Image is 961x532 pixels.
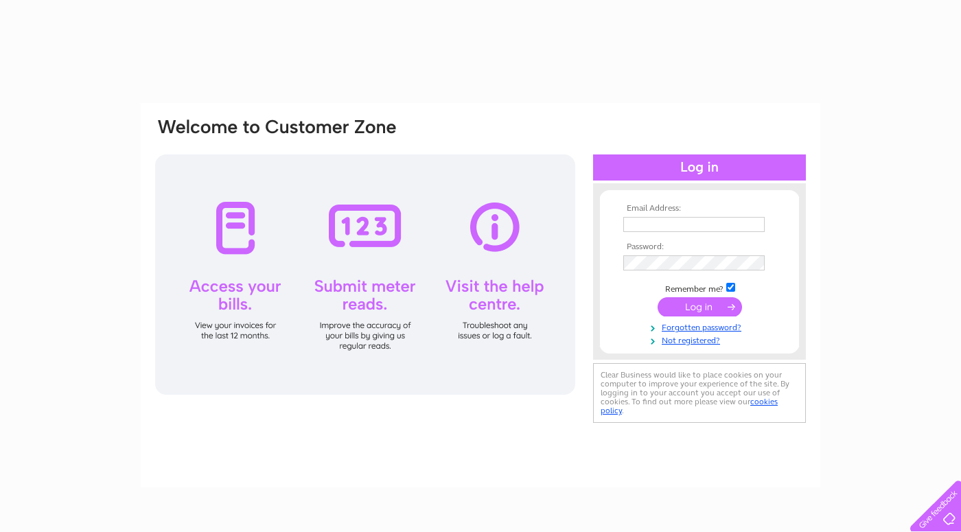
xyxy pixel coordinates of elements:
a: Forgotten password? [623,320,779,333]
div: Clear Business would like to place cookies on your computer to improve your experience of the sit... [593,363,806,423]
th: Email Address: [620,204,779,213]
th: Password: [620,242,779,252]
a: Not registered? [623,333,779,346]
a: cookies policy [601,397,778,415]
td: Remember me? [620,281,779,294]
input: Submit [658,297,742,316]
